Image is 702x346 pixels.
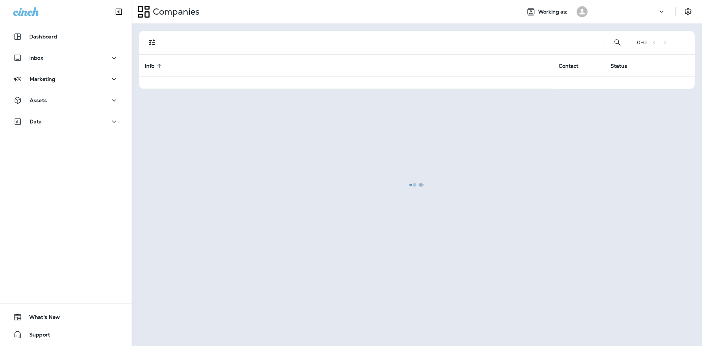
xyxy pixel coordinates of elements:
button: Assets [7,93,124,108]
span: Support [22,332,50,341]
span: Working as: [538,9,569,15]
button: Dashboard [7,29,124,44]
p: Data [30,119,42,124]
p: Assets [30,97,47,103]
p: Marketing [30,76,55,82]
button: Inbox [7,51,124,65]
button: Settings [682,5,695,18]
p: Inbox [29,55,43,61]
button: Collapse Sidebar [109,4,129,19]
p: Dashboard [29,34,57,40]
button: Marketing [7,72,124,86]
button: Data [7,114,124,129]
button: Support [7,327,124,342]
button: What's New [7,310,124,324]
span: What's New [22,314,60,323]
p: Companies [150,6,200,17]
